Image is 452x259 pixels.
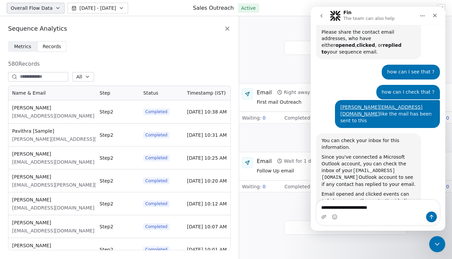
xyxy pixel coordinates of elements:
h1: Sales Outreach [193,4,234,12]
span: Timestamp (IST) [187,90,226,96]
span: Completed [145,201,167,206]
span: 0 [446,183,449,190]
span: Step 2 [100,108,113,115]
span: [EMAIL_ADDRESS][DOMAIN_NAME] [12,227,95,234]
iframe: Intercom live chat [429,236,445,252]
span: [EMAIL_ADDRESS][DOMAIN_NAME] [12,159,95,165]
span: Step [100,90,110,96]
span: Step 2 [100,132,113,138]
span: [DATE] 10:12 AM [187,200,227,207]
span: [DATE] 10:25 AM [187,155,227,161]
span: [DATE] 10:38 AM [187,108,227,115]
button: Upload attachment [10,207,16,213]
span: Step 2 [100,200,113,207]
span: [EMAIL_ADDRESS][DOMAIN_NAME] [12,250,95,257]
span: [EMAIL_ADDRESS][PERSON_NAME][DOMAIN_NAME] [12,182,134,188]
div: Email [257,89,272,96]
span: Sequence Analytics [8,24,67,33]
span: [PERSON_NAME] [12,242,95,249]
div: End of Sequence [284,221,407,235]
span: Step 2 [100,246,113,253]
span: All [76,73,82,80]
textarea: Message… [6,193,129,205]
button: Emoji picker [21,207,27,213]
span: [DATE] 10:01 AM [187,246,227,253]
iframe: To enrich screen reader interactions, please activate Accessibility in Grammarly extension settings [311,7,445,231]
span: Metrics [14,43,31,50]
span: First mail Outreach [257,99,310,106]
span: [EMAIL_ADDRESS][DOMAIN_NAME] [12,112,95,119]
span: 0 [263,183,266,190]
span: Step 2 [100,177,113,184]
div: Email [257,157,272,165]
span: Completed [145,224,167,229]
span: Overall Flow Data [11,5,52,11]
button: [DATE] - [DATE] [67,3,128,13]
span: [DATE] 10:07 AM [187,223,227,230]
span: [PERSON_NAME][EMAIL_ADDRESS][DOMAIN_NAME] [12,136,134,142]
div: You can check your inbox for this information. [11,131,105,144]
span: [PERSON_NAME] [12,151,95,157]
span: Completed [145,155,167,161]
span: Completed [145,109,167,115]
span: Follow Up email [257,167,317,175]
div: Since you've connected a Microsoft Outlook account, you can check the inbox of your Outlook accou... [11,147,105,181]
span: Waiting : [242,183,261,190]
button: Overall Flow Data [7,3,65,13]
span: Completed [145,132,167,138]
div: grid [8,100,231,251]
span: [PERSON_NAME] [12,196,95,203]
span: Completed : [285,183,312,190]
span: Completed [145,247,167,252]
span: [PERSON_NAME] [12,104,95,111]
span: 0 [263,115,266,121]
code: [EMAIL_ADDRESS][DOMAIN_NAME] [11,161,84,174]
span: Step 2 [100,223,113,230]
button: Send a message… [115,205,126,216]
span: [EMAIL_ADDRESS][DOMAIN_NAME] [12,204,95,211]
span: Completed : [285,115,312,121]
span: Completed [145,178,167,184]
span: [DATE] 10:31 AM [187,132,227,138]
span: [PERSON_NAME] [12,219,95,226]
div: Email opened and clicked events can only be seen on the contact's side (i.e., within their inbox)... [11,184,105,211]
span: 0 [446,115,449,121]
span: Name & Email [12,90,46,96]
span: [PERSON_NAME] [12,173,134,180]
span: Pavithra [Sample] [12,128,134,134]
span: [DATE] 10:20 AM [187,177,227,184]
span: Waiting : [242,115,261,121]
span: [DATE] - [DATE] [79,5,116,11]
span: Step 2 [100,155,113,161]
span: Status [143,90,158,96]
span: 580 Records [8,61,40,67]
span: Active [241,5,256,11]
